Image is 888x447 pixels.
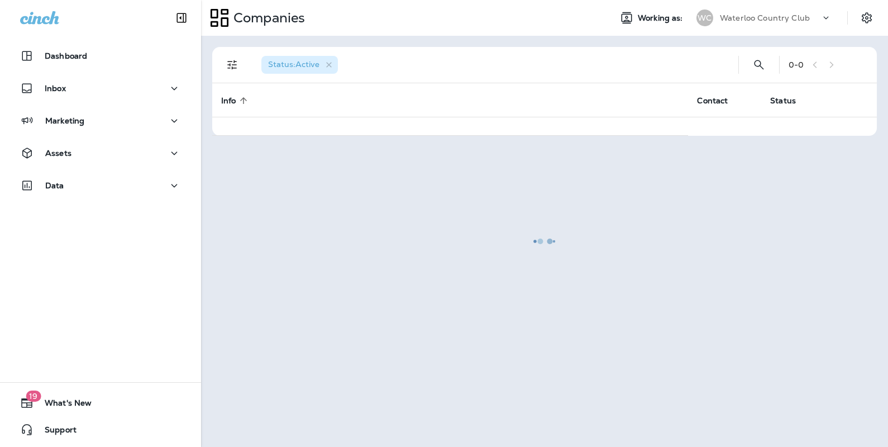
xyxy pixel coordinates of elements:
button: Marketing [11,110,190,132]
button: Data [11,174,190,197]
button: Settings [857,8,877,28]
p: Companies [229,9,305,26]
button: Assets [11,142,190,164]
button: Support [11,419,190,441]
span: What's New [34,398,92,412]
button: Collapse Sidebar [166,7,197,29]
button: Dashboard [11,45,190,67]
span: Working as: [638,13,685,23]
button: 19What's New [11,392,190,414]
p: Waterloo Country Club [720,13,810,22]
p: Inbox [45,84,66,93]
button: Inbox [11,77,190,99]
div: WC [696,9,713,26]
span: Support [34,425,77,439]
p: Data [45,181,64,190]
p: Assets [45,149,71,158]
span: 19 [26,391,41,402]
p: Marketing [45,116,84,125]
p: Dashboard [45,51,87,60]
